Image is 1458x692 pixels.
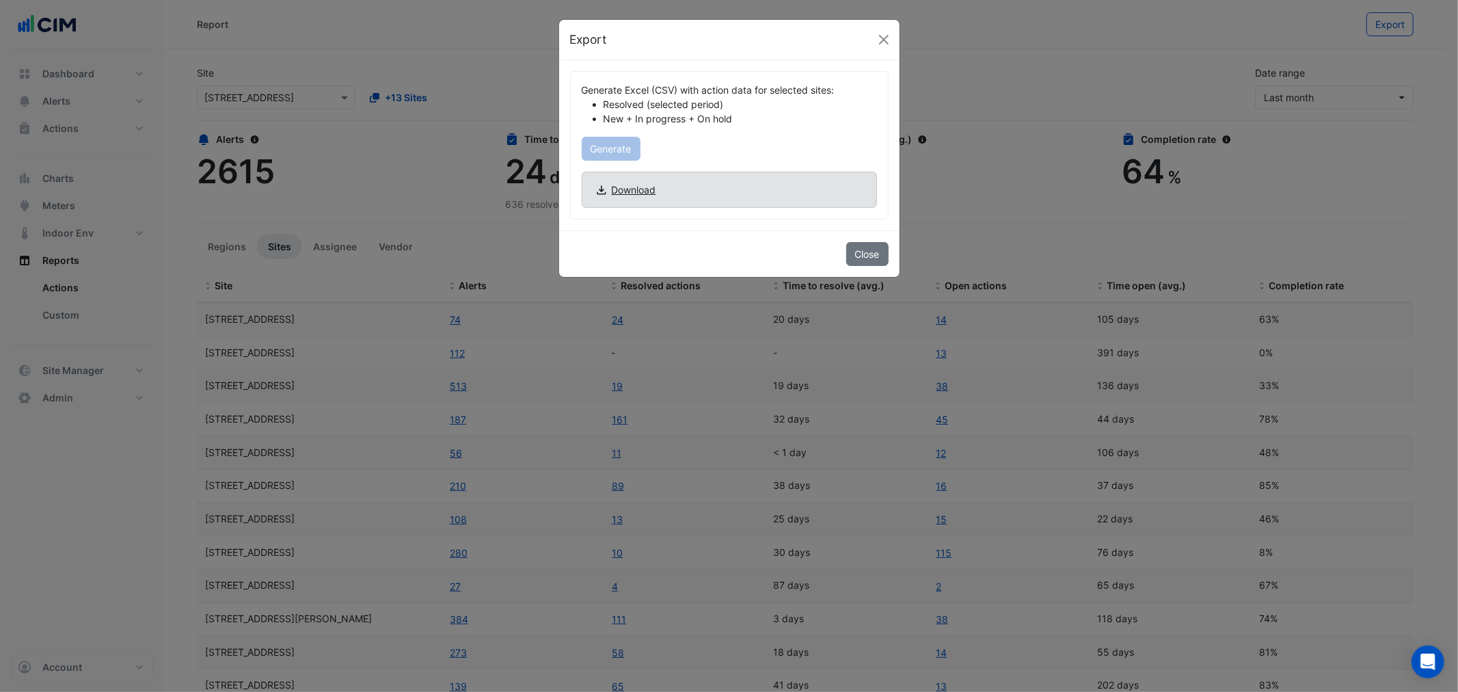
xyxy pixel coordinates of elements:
[582,83,877,97] div: Generate Excel (CSV) with action data for selected sites:
[570,31,607,49] h5: Export
[604,111,877,126] li: New + In progress + On hold
[588,178,665,202] button: Download
[846,242,889,266] button: Close
[604,97,877,111] li: Resolved (selected period)
[612,183,656,197] span: Download
[1412,646,1444,678] div: Open Intercom Messenger
[874,29,894,50] button: Close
